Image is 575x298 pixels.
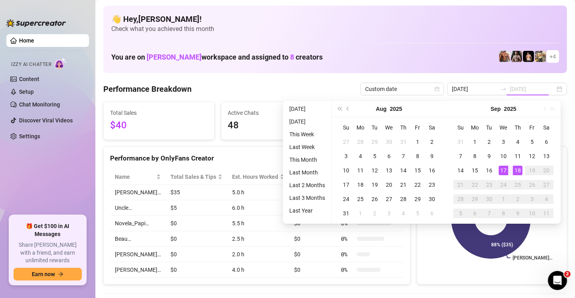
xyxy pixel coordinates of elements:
td: 2025-07-29 [368,135,382,149]
td: $0 [166,231,227,247]
td: 2025-07-31 [396,135,410,149]
li: Last Month [286,168,328,177]
td: 2025-08-08 [410,149,425,163]
button: Previous month (PageUp) [344,101,352,117]
div: 15 [413,166,422,175]
button: Last year (Control + left) [335,101,344,117]
div: 22 [413,180,422,190]
td: 2025-09-30 [482,192,496,206]
td: 2025-09-11 [511,149,525,163]
span: + 4 [550,52,556,61]
td: 2025-08-11 [353,163,368,178]
div: 2 [370,209,379,218]
div: 19 [370,180,379,190]
td: Beau… [110,231,166,247]
td: 2025-09-06 [425,206,439,221]
td: 2025-09-25 [511,178,525,192]
td: 2025-09-13 [539,149,554,163]
div: 28 [456,194,465,204]
td: 2025-09-01 [468,135,482,149]
td: 2025-08-16 [425,163,439,178]
div: 1 [470,137,480,147]
span: 0 % [341,234,354,243]
div: 27 [341,137,351,147]
span: swap-right [500,86,507,92]
span: Share [PERSON_NAME] with a friend, and earn unlimited rewards [14,241,82,265]
td: 2025-08-30 [425,192,439,206]
span: calendar [435,87,439,91]
td: 2025-07-28 [353,135,368,149]
td: 2025-09-09 [482,149,496,163]
div: 12 [527,151,537,161]
td: 2025-08-31 [339,206,353,221]
td: 2025-09-07 [453,149,468,163]
div: 26 [527,180,537,190]
td: 2025-10-10 [525,206,539,221]
span: 0 % [341,265,354,274]
div: 13 [542,151,551,161]
td: 2025-08-23 [425,178,439,192]
div: 14 [456,166,465,175]
div: 6 [384,151,394,161]
div: 4 [542,194,551,204]
li: Last 2 Months [286,180,328,190]
td: 2025-08-10 [339,163,353,178]
td: $35 [166,185,227,200]
span: $40 [110,118,208,133]
div: 9 [484,151,494,161]
span: 8 [290,53,294,61]
td: 2025-08-12 [368,163,382,178]
div: 9 [427,151,437,161]
td: 2025-10-05 [453,206,468,221]
td: 2025-09-17 [496,163,511,178]
th: Su [339,120,353,135]
th: Su [453,120,468,135]
li: [DATE] [286,117,328,126]
span: 48 [228,118,325,133]
th: Fr [410,120,425,135]
td: 5.5 h [227,216,289,231]
td: 2025-09-19 [525,163,539,178]
th: Th [396,120,410,135]
div: Est. Hours Worked [232,172,278,181]
div: Performance by OnlyFans Creator [110,153,404,164]
div: 27 [542,180,551,190]
td: 2025-08-06 [382,149,396,163]
td: 2025-09-29 [468,192,482,206]
span: arrow-right [58,271,64,277]
a: Setup [19,89,34,95]
div: 1 [356,209,365,218]
h4: 👋 Hey, [PERSON_NAME] ! [111,14,559,25]
div: 8 [470,151,480,161]
div: 6 [470,209,480,218]
div: 3 [527,194,537,204]
div: 10 [527,209,537,218]
td: Novela_Papi… [110,216,166,231]
span: 🎁 Get $100 in AI Messages [14,223,82,238]
div: 31 [341,209,351,218]
td: 2025-08-31 [453,135,468,149]
span: Custom date [365,83,439,95]
div: 11 [356,166,365,175]
span: Total Sales & Tips [170,172,216,181]
div: 22 [470,180,480,190]
td: $0 [166,247,227,262]
div: 1 [413,137,422,147]
td: 2025-09-02 [482,135,496,149]
div: 31 [399,137,408,147]
span: Name [115,172,155,181]
div: 25 [356,194,365,204]
div: 29 [413,194,422,204]
div: 2 [427,137,437,147]
td: 2025-08-26 [368,192,382,206]
div: 2 [513,194,523,204]
img: Mr [535,51,546,62]
td: 2025-08-17 [339,178,353,192]
div: 27 [384,194,394,204]
td: 2025-09-04 [396,206,410,221]
div: 3 [499,137,508,147]
div: 30 [427,194,437,204]
td: $0 [166,262,227,278]
td: 2025-09-01 [353,206,368,221]
td: 2025-09-02 [368,206,382,221]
